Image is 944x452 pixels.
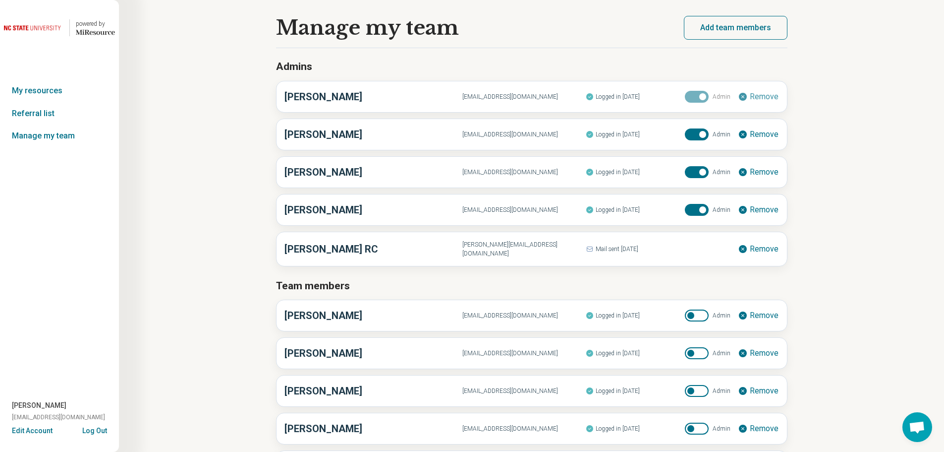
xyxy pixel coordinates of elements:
[750,168,779,176] span: Remove
[462,130,586,139] span: [EMAIL_ADDRESS][DOMAIN_NAME]
[738,386,779,396] button: Remove
[586,422,685,435] div: Logged in [DATE]
[750,130,779,138] span: Remove
[462,424,586,433] span: [EMAIL_ADDRESS][DOMAIN_NAME]
[750,206,779,214] span: Remove
[750,387,779,395] span: Remove
[462,349,586,358] span: [EMAIL_ADDRESS][DOMAIN_NAME]
[462,387,586,395] span: [EMAIL_ADDRESS][DOMAIN_NAME]
[738,244,779,254] button: Remove
[738,311,779,321] button: Remove
[685,129,730,140] label: Admin
[685,347,730,359] label: Admin
[586,203,685,216] div: Logged in [DATE]
[586,128,685,141] div: Logged in [DATE]
[586,347,685,360] div: Logged in [DATE]
[750,312,779,320] span: Remove
[685,204,730,216] label: Admin
[4,16,63,40] img: North Carolina State University
[276,278,787,294] h2: Team members
[284,308,462,323] h3: [PERSON_NAME]
[462,205,586,214] span: [EMAIL_ADDRESS][DOMAIN_NAME]
[462,240,586,258] span: [PERSON_NAME][EMAIL_ADDRESS][DOMAIN_NAME]
[276,59,787,75] h2: Admins
[284,89,462,104] h3: [PERSON_NAME]
[738,92,779,102] button: Remove
[284,242,462,257] h3: [PERSON_NAME] RC
[684,16,787,40] button: Add team members
[750,349,779,357] span: Remove
[586,243,685,256] div: Mail sent [DATE]
[4,16,115,40] a: North Carolina State University powered by
[750,93,779,101] span: Remove
[284,165,462,180] h3: [PERSON_NAME]
[685,166,730,178] label: Admin
[586,385,685,397] div: Logged in [DATE]
[284,346,462,361] h3: [PERSON_NAME]
[902,412,932,442] div: Open chat
[738,424,779,434] button: Remove
[284,127,462,142] h3: [PERSON_NAME]
[750,245,779,253] span: Remove
[276,16,459,39] h1: Manage my team
[284,421,462,436] h3: [PERSON_NAME]
[738,129,779,139] button: Remove
[462,92,586,101] span: [EMAIL_ADDRESS][DOMAIN_NAME]
[586,309,685,322] div: Logged in [DATE]
[12,400,66,411] span: [PERSON_NAME]
[12,426,53,436] button: Edit Account
[738,205,779,215] button: Remove
[750,425,779,433] span: Remove
[685,91,730,103] label: Admin
[12,413,105,422] span: [EMAIL_ADDRESS][DOMAIN_NAME]
[738,167,779,177] button: Remove
[586,166,685,179] div: Logged in [DATE]
[738,348,779,358] button: Remove
[284,202,462,217] h3: [PERSON_NAME]
[685,385,730,397] label: Admin
[82,426,107,434] button: Log Out
[284,384,462,398] h3: [PERSON_NAME]
[462,168,586,177] span: [EMAIL_ADDRESS][DOMAIN_NAME]
[586,90,685,103] div: Logged in [DATE]
[76,19,115,28] div: powered by
[685,423,730,435] label: Admin
[462,311,586,320] span: [EMAIL_ADDRESS][DOMAIN_NAME]
[685,310,730,322] label: Admin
